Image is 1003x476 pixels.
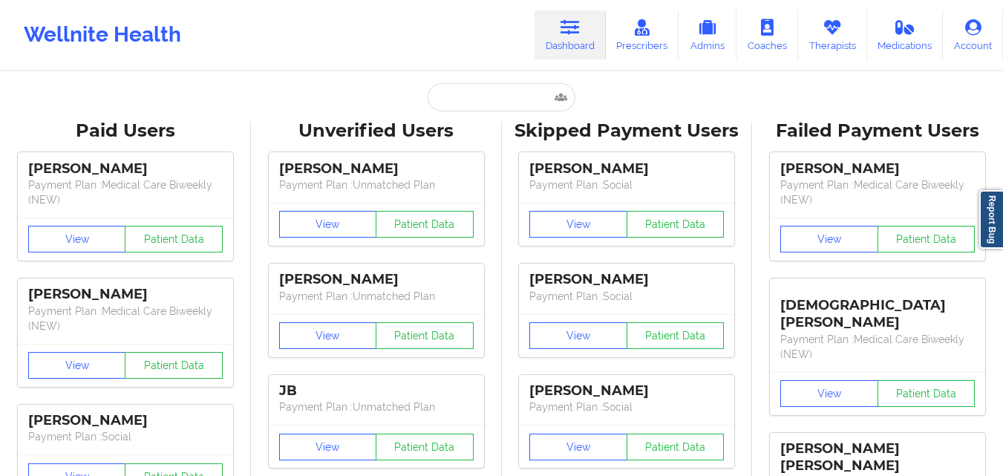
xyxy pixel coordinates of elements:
div: [PERSON_NAME] [529,160,724,177]
button: View [279,211,377,238]
div: JB [279,382,474,400]
div: [PERSON_NAME] [529,382,724,400]
p: Payment Plan : Unmatched Plan [279,289,474,304]
button: View [529,211,627,238]
button: Patient Data [376,434,474,460]
a: Medications [867,10,944,59]
div: [PERSON_NAME] [279,160,474,177]
div: [PERSON_NAME] [529,271,724,288]
button: View [28,352,126,379]
a: Report Bug [979,190,1003,249]
div: [PERSON_NAME] [279,271,474,288]
button: View [28,226,126,252]
button: Patient Data [627,322,725,349]
div: [PERSON_NAME] [780,160,975,177]
button: Patient Data [878,380,976,407]
p: Payment Plan : Medical Care Biweekly (NEW) [780,177,975,207]
div: Unverified Users [261,120,491,143]
a: Admins [679,10,736,59]
p: Payment Plan : Social [28,429,223,444]
a: Prescribers [606,10,679,59]
div: [PERSON_NAME] [28,160,223,177]
button: View [780,226,878,252]
p: Payment Plan : Unmatched Plan [279,177,474,192]
div: [PERSON_NAME] [28,412,223,429]
button: Patient Data [627,434,725,460]
button: View [279,434,377,460]
p: Payment Plan : Medical Care Biweekly (NEW) [28,304,223,333]
button: Patient Data [125,226,223,252]
button: Patient Data [125,352,223,379]
button: Patient Data [376,322,474,349]
p: Payment Plan : Social [529,289,724,304]
p: Payment Plan : Social [529,177,724,192]
div: Failed Payment Users [762,120,993,143]
button: View [529,434,627,460]
button: View [780,380,878,407]
a: Coaches [736,10,798,59]
button: Patient Data [878,226,976,252]
p: Payment Plan : Medical Care Biweekly (NEW) [780,332,975,362]
div: [DEMOGRAPHIC_DATA][PERSON_NAME] [780,286,975,331]
a: Account [943,10,1003,59]
p: Payment Plan : Unmatched Plan [279,400,474,414]
div: Paid Users [10,120,241,143]
button: Patient Data [627,211,725,238]
button: View [529,322,627,349]
button: View [279,322,377,349]
a: Dashboard [535,10,606,59]
div: Skipped Payment Users [512,120,742,143]
button: Patient Data [376,211,474,238]
div: [PERSON_NAME] [28,286,223,303]
a: Therapists [798,10,867,59]
div: [PERSON_NAME] [PERSON_NAME] [780,440,975,475]
p: Payment Plan : Medical Care Biweekly (NEW) [28,177,223,207]
p: Payment Plan : Social [529,400,724,414]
